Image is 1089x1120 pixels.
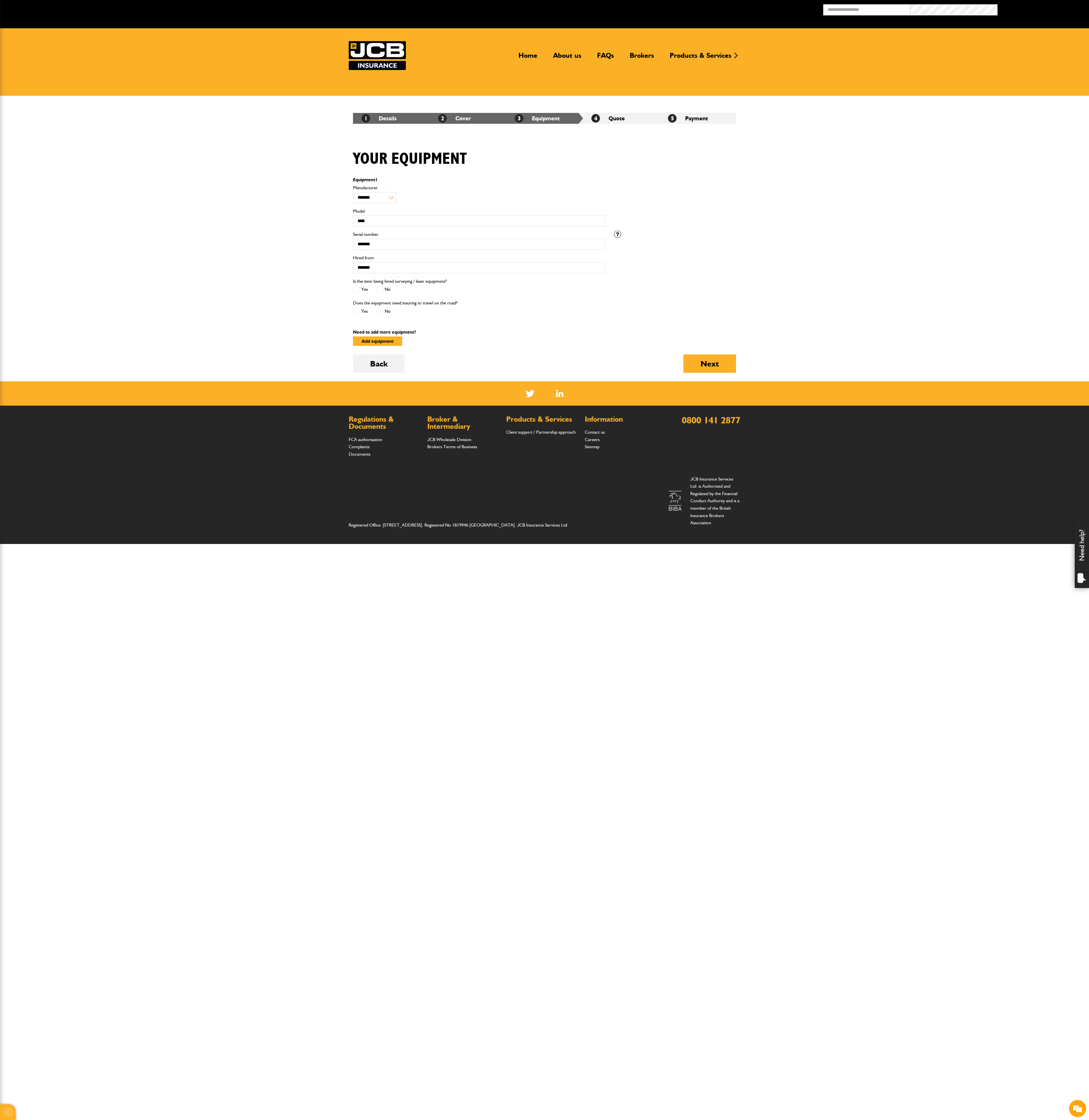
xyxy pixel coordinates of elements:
[375,177,378,182] span: 1
[353,256,605,260] label: Hired from
[506,416,579,423] h2: Products & Services
[349,41,406,70] img: JCB Insurance Services logo
[593,51,618,64] a: FAQs
[514,51,542,64] a: Home
[690,475,740,527] p: JCB Insurance Services Ltd. is Authorised and Regulated by the Financial Conduct Authority and is...
[427,437,471,442] a: JCB Wholesale Division
[1075,517,1089,588] div: Need help?
[349,41,406,70] a: JCB Insurance Services
[438,114,447,123] span: 2
[683,354,736,373] button: Next
[591,114,600,123] span: 4
[353,308,368,315] label: Yes
[362,115,396,122] a: 1Details
[506,429,576,435] a: Client support / Partnership approach
[515,114,523,123] span: 3
[998,4,1085,13] button: Broker Login
[665,51,736,64] a: Products & Services
[427,444,477,449] a: Brokers Terms of Business
[583,113,659,124] li: Quote
[376,308,391,315] label: No
[349,521,579,529] address: Registered Office: [STREET_ADDRESS]. Registered No 1819946 [GEOGRAPHIC_DATA]. JCB Insurance Servi...
[585,416,658,423] h2: Information
[349,444,370,449] a: Complaints
[353,279,447,284] label: Is the item being hired surveying / laser equipment?
[353,232,605,237] label: Serial number
[353,150,467,169] h1: Your equipment
[585,444,599,449] a: Sitemap
[526,390,534,397] img: Twitter
[376,286,391,293] label: No
[585,437,600,442] a: Careers
[556,390,564,397] img: Linked In
[353,336,402,346] button: Add equipment
[549,51,586,64] a: About us
[362,114,370,123] span: 1
[349,451,370,457] a: Documents
[668,114,677,123] span: 5
[353,178,605,182] p: Equipment
[353,286,368,293] label: Yes
[349,416,422,430] h2: Regulations & Documents
[353,301,457,305] label: Does the equipment need insuring to travel on the road?
[353,209,605,214] label: Model
[349,437,382,442] a: FCA authorisation
[353,354,405,373] button: Back
[625,51,658,64] a: Brokers
[506,113,583,124] li: Equipment
[556,390,564,397] a: LinkedIn
[427,416,500,430] h2: Broker & Intermediary
[659,113,736,124] li: Payment
[353,330,736,334] p: Need to add more equipment?
[438,115,471,122] a: 2Cover
[353,186,605,190] label: Manufacturer
[682,414,740,426] a: 0800 141 2877
[585,429,605,435] a: Contact us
